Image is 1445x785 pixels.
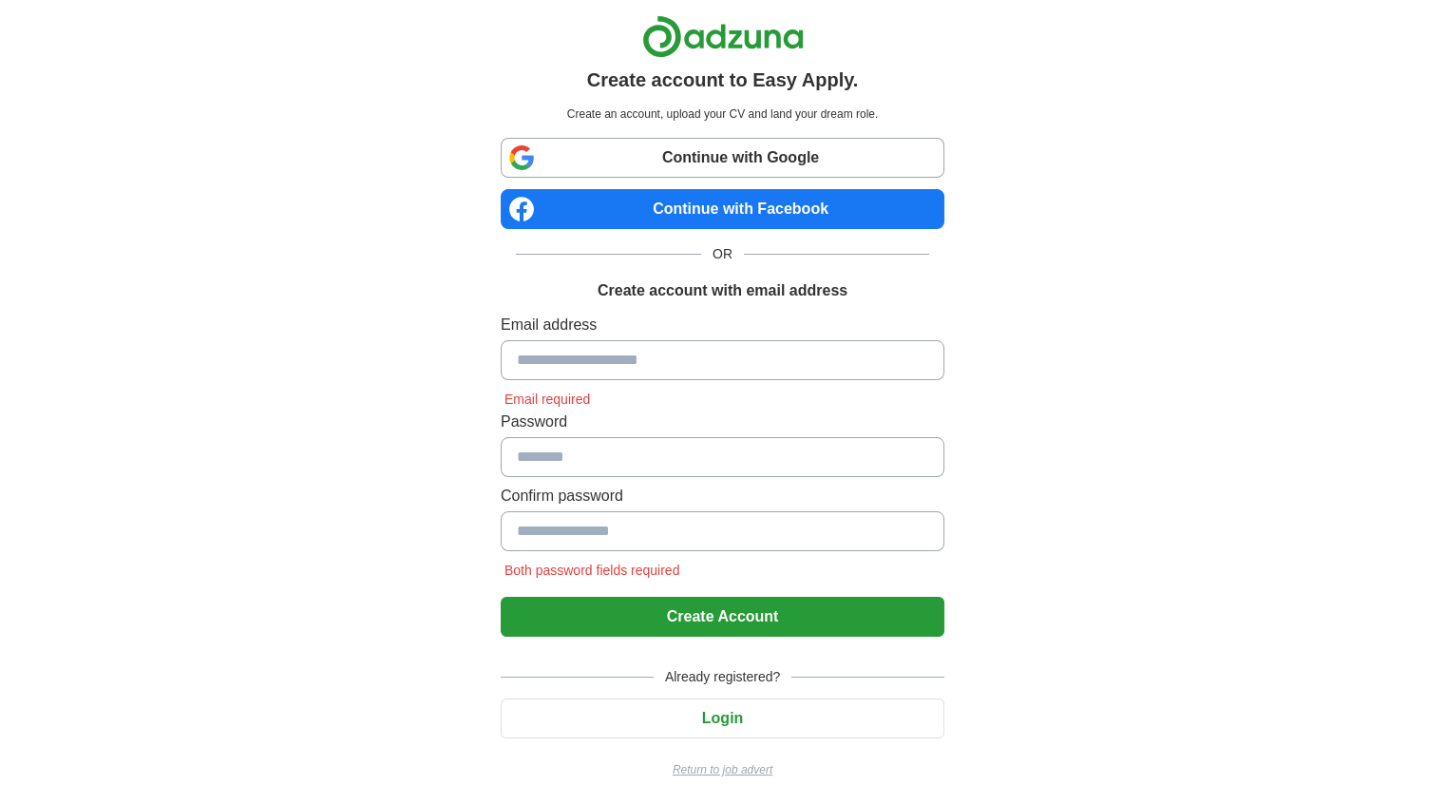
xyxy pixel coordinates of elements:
[504,105,941,123] p: Create an account, upload your CV and land your dream role.
[501,189,944,229] a: Continue with Facebook
[642,15,804,58] img: Adzuna logo
[501,411,944,433] label: Password
[501,699,944,738] button: Login
[501,485,944,507] label: Confirm password
[501,563,683,578] span: Both password fields required
[587,66,859,94] h1: Create account to Easy Apply.
[501,314,944,336] label: Email address
[598,279,847,302] h1: Create account with email address
[501,392,594,407] span: Email required
[501,761,944,778] a: Return to job advert
[501,597,944,637] button: Create Account
[701,244,744,264] span: OR
[501,710,944,726] a: Login
[654,667,791,687] span: Already registered?
[501,138,944,178] a: Continue with Google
